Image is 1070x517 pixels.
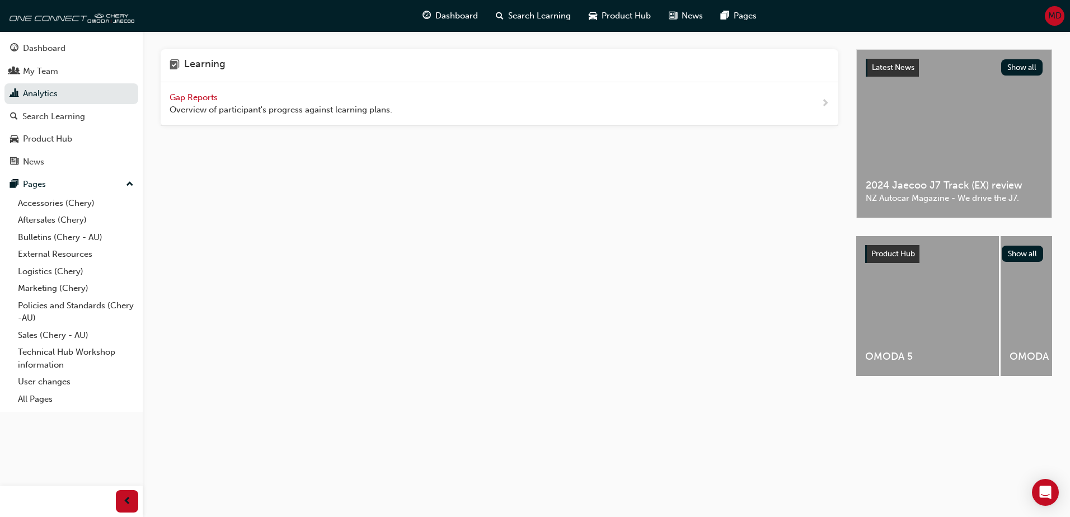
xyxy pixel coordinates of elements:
a: Accessories (Chery) [13,195,138,212]
span: search-icon [496,9,504,23]
a: search-iconSearch Learning [487,4,580,27]
a: All Pages [13,391,138,408]
span: Product Hub [602,10,651,22]
div: My Team [23,65,58,78]
span: Dashboard [435,10,478,22]
a: Latest NewsShow all [866,59,1043,77]
span: chart-icon [10,89,18,99]
a: Product HubShow all [865,245,1043,263]
span: next-icon [821,97,829,111]
div: Dashboard [23,42,65,55]
a: news-iconNews [660,4,712,27]
span: guage-icon [423,9,431,23]
span: car-icon [10,134,18,144]
span: MD [1048,10,1062,22]
a: External Resources [13,246,138,263]
a: Product Hub [4,129,138,149]
a: Analytics [4,83,138,104]
a: pages-iconPages [712,4,766,27]
a: Gap Reports Overview of participant's progress against learning plans.next-icon [161,82,838,126]
button: Show all [1001,59,1043,76]
a: Latest NewsShow all2024 Jaecoo J7 Track (EX) reviewNZ Autocar Magazine - We drive the J7. [856,49,1052,218]
a: News [4,152,138,172]
span: people-icon [10,67,18,77]
span: Product Hub [871,249,915,258]
span: search-icon [10,112,18,122]
a: Dashboard [4,38,138,59]
div: Product Hub [23,133,72,145]
span: News [682,10,703,22]
span: news-icon [10,157,18,167]
a: car-iconProduct Hub [580,4,660,27]
span: pages-icon [10,180,18,190]
a: Policies and Standards (Chery -AU) [13,297,138,327]
span: Pages [734,10,757,22]
a: Aftersales (Chery) [13,211,138,229]
span: NZ Autocar Magazine - We drive the J7. [866,192,1043,205]
div: Open Intercom Messenger [1032,479,1059,506]
a: guage-iconDashboard [414,4,487,27]
span: news-icon [669,9,677,23]
a: Bulletins (Chery - AU) [13,229,138,246]
h4: Learning [184,58,226,73]
span: learning-icon [170,58,180,73]
span: Search Learning [508,10,571,22]
a: Technical Hub Workshop information [13,344,138,373]
span: pages-icon [721,9,729,23]
span: Latest News [872,63,914,72]
button: MD [1045,6,1064,26]
a: Sales (Chery - AU) [13,327,138,344]
a: Marketing (Chery) [13,280,138,297]
button: Pages [4,174,138,195]
span: guage-icon [10,44,18,54]
span: Gap Reports [170,92,220,102]
a: User changes [13,373,138,391]
span: Overview of participant's progress against learning plans. [170,104,392,116]
span: up-icon [126,177,134,192]
button: Show all [1002,246,1044,262]
span: 2024 Jaecoo J7 Track (EX) review [866,179,1043,192]
a: Search Learning [4,106,138,127]
div: Search Learning [22,110,85,123]
div: News [23,156,44,168]
a: OMODA 5 [856,236,999,376]
img: oneconnect [6,4,134,27]
span: car-icon [589,9,597,23]
span: OMODA 5 [865,350,990,363]
a: My Team [4,61,138,82]
div: Pages [23,178,46,191]
span: prev-icon [123,495,132,509]
button: DashboardMy TeamAnalyticsSearch LearningProduct HubNews [4,36,138,174]
a: Logistics (Chery) [13,263,138,280]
